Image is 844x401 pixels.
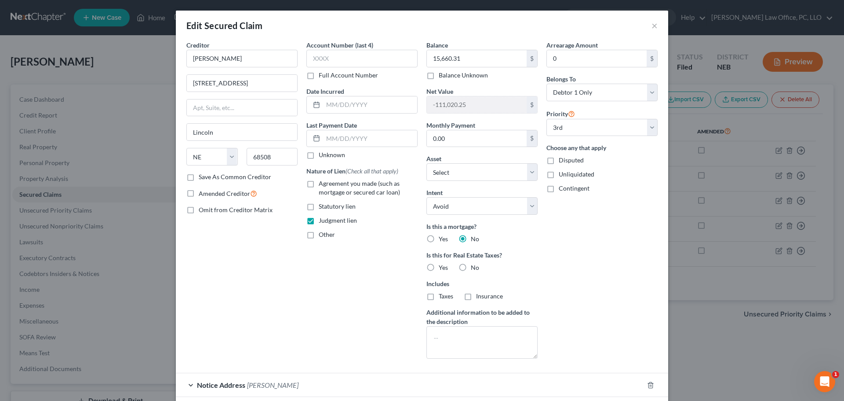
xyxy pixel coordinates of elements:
[527,96,537,113] div: $
[319,231,335,238] span: Other
[426,250,538,260] label: Is this for Real Estate Taxes?
[319,217,357,224] span: Judgment lien
[427,96,527,113] input: 0.00
[471,264,479,271] span: No
[476,292,503,300] span: Insurance
[319,151,345,159] label: Unknown
[247,148,298,166] input: Enter zip...
[471,235,479,243] span: No
[426,279,538,288] label: Includes
[527,50,537,67] div: $
[546,75,576,83] span: Belongs To
[547,50,647,67] input: 0.00
[187,99,297,116] input: Apt, Suite, etc...
[832,371,839,378] span: 1
[186,41,210,49] span: Creditor
[546,108,575,119] label: Priority
[426,308,538,326] label: Additional information to be added to the description
[319,180,400,196] span: Agreement you made (such as mortgage or secured car loan)
[426,222,538,231] label: Is this a mortgage?
[197,381,245,389] span: Notice Address
[306,40,373,50] label: Account Number (last 4)
[187,124,297,140] input: Enter city...
[186,19,262,32] div: Edit Secured Claim
[814,371,835,392] iframe: Intercom live chat
[306,166,398,176] label: Nature of Lien
[559,184,589,192] span: Contingent
[187,75,297,92] input: Enter address...
[346,167,398,175] span: (Check all that apply)
[319,202,356,210] span: Statutory lien
[306,87,344,96] label: Date Incurred
[306,50,418,67] input: XXXX
[439,264,448,271] span: Yes
[527,130,537,147] div: $
[199,190,250,197] span: Amended Creditor
[199,206,273,213] span: Omit from Creditor Matrix
[546,143,658,152] label: Choose any that apply
[439,292,453,300] span: Taxes
[426,87,453,96] label: Net Value
[426,121,475,130] label: Monthly Payment
[427,130,527,147] input: 0.00
[319,71,378,80] label: Full Account Number
[306,121,357,130] label: Last Payment Date
[439,71,488,80] label: Balance Unknown
[426,188,443,197] label: Intent
[439,235,448,243] span: Yes
[186,50,298,67] input: Search creditor by name...
[559,156,584,164] span: Disputed
[247,381,298,389] span: [PERSON_NAME]
[546,40,598,50] label: Arrearage Amount
[427,50,527,67] input: 0.00
[559,170,594,178] span: Unliquidated
[199,173,271,181] label: Save As Common Creditor
[651,20,658,31] button: ×
[323,96,417,113] input: MM/DD/YYYY
[426,155,441,162] span: Asset
[426,40,448,50] label: Balance
[323,130,417,147] input: MM/DD/YYYY
[647,50,657,67] div: $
